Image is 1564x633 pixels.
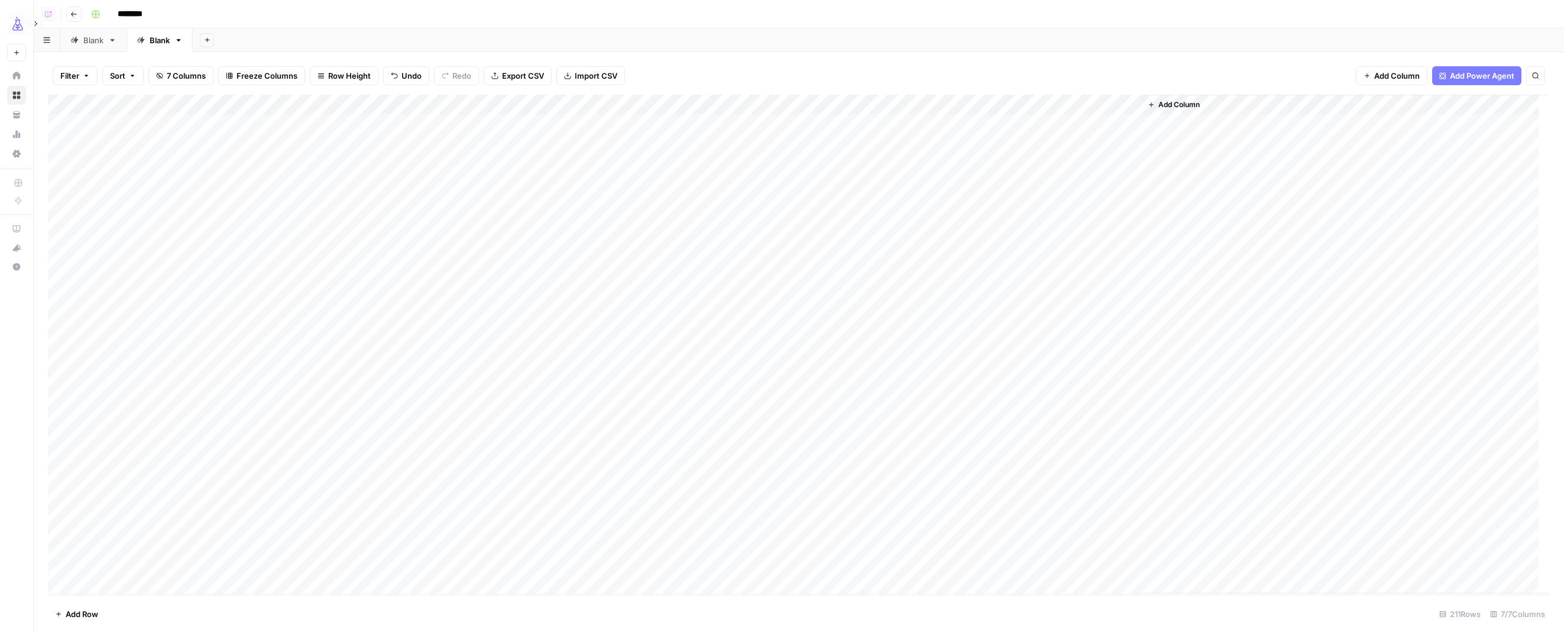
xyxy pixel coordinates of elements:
[167,70,206,82] span: 7 Columns
[7,257,26,276] button: Help + Support
[1143,97,1204,112] button: Add Column
[7,14,28,35] img: AirOps Growth Logo
[102,66,144,85] button: Sort
[1356,66,1427,85] button: Add Column
[7,219,26,238] a: AirOps Academy
[1450,70,1514,82] span: Add Power Agent
[60,70,79,82] span: Filter
[1435,605,1485,624] div: 211 Rows
[83,34,103,46] div: Blank
[310,66,378,85] button: Row Height
[7,144,26,163] a: Settings
[7,125,26,144] a: Usage
[434,66,479,85] button: Redo
[237,70,297,82] span: Freeze Columns
[53,66,98,85] button: Filter
[7,66,26,85] a: Home
[127,28,193,52] a: Blank
[401,70,422,82] span: Undo
[150,34,170,46] div: Blank
[48,605,105,624] button: Add Row
[383,66,429,85] button: Undo
[110,70,125,82] span: Sort
[8,239,25,257] div: What's new?
[1485,605,1550,624] div: 7/7 Columns
[66,608,98,620] span: Add Row
[1158,99,1200,110] span: Add Column
[484,66,552,85] button: Export CSV
[1374,70,1420,82] span: Add Column
[7,86,26,105] a: Browse
[328,70,371,82] span: Row Height
[575,70,617,82] span: Import CSV
[7,238,26,257] button: What's new?
[556,66,625,85] button: Import CSV
[7,105,26,124] a: Your Data
[60,28,127,52] a: Blank
[218,66,305,85] button: Freeze Columns
[148,66,213,85] button: 7 Columns
[1432,66,1521,85] button: Add Power Agent
[7,9,26,39] button: Workspace: AirOps Growth
[502,70,544,82] span: Export CSV
[452,70,471,82] span: Redo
